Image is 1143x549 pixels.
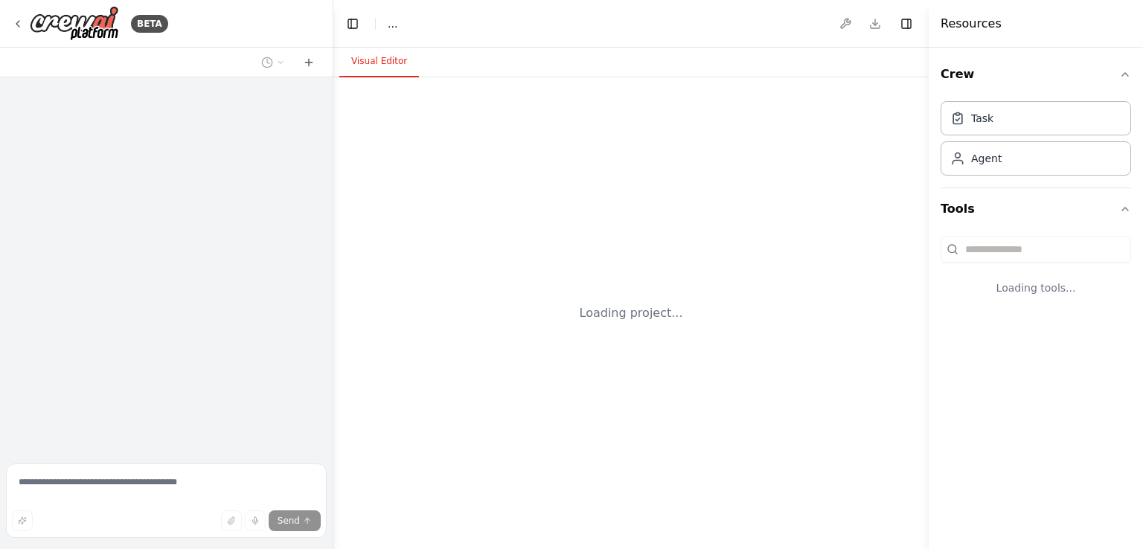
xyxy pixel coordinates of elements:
[971,151,1002,166] div: Agent
[255,54,291,71] button: Switch to previous chat
[131,15,168,33] div: BETA
[580,304,683,322] div: Loading project...
[971,111,993,126] div: Task
[941,188,1131,230] button: Tools
[941,230,1131,319] div: Tools
[941,54,1131,95] button: Crew
[941,95,1131,187] div: Crew
[388,16,397,31] span: ...
[941,269,1131,307] div: Loading tools...
[297,54,321,71] button: Start a new chat
[339,46,419,77] button: Visual Editor
[245,510,266,531] button: Click to speak your automation idea
[896,13,917,34] button: Hide right sidebar
[278,515,300,527] span: Send
[388,16,397,31] nav: breadcrumb
[12,510,33,531] button: Improve this prompt
[342,13,363,34] button: Hide left sidebar
[30,6,119,41] img: Logo
[941,15,1002,33] h4: Resources
[269,510,321,531] button: Send
[221,510,242,531] button: Upload files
